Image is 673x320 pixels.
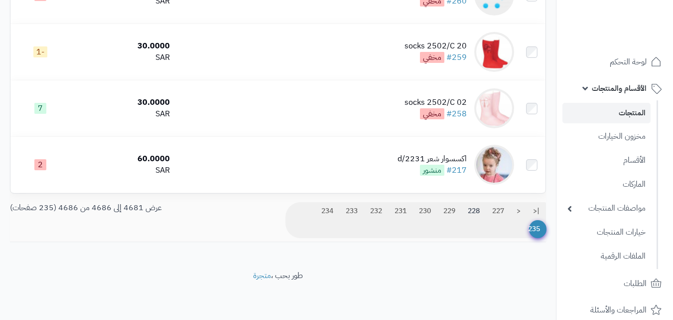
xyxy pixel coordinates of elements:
a: 230 [412,202,437,220]
span: مخفي [420,52,444,63]
div: عرض 4681 إلى 4686 من 4686 (235 صفحات) [2,202,278,214]
span: 2 [34,159,46,170]
a: خيارات المنتجات [562,222,651,243]
div: SAR [74,165,170,176]
div: socks 2502/C 02 [404,97,467,108]
a: #217 [446,164,467,176]
a: 228 [461,202,486,220]
img: اكسسوار شعر 2231/d [474,145,514,185]
a: الأقسام [562,150,651,171]
span: لوحة التحكم [610,55,647,69]
a: الماركات [562,174,651,195]
span: 235 [529,220,546,238]
div: 60.0000 [74,153,170,165]
span: الأقسام والمنتجات [592,81,647,95]
a: مخزون الخيارات [562,126,651,147]
span: المراجعات والأسئلة [590,303,647,317]
a: متجرة [253,270,271,282]
div: SAR [74,108,170,120]
img: socks 2502/C 02 [474,88,514,128]
a: < [510,202,527,220]
a: #259 [446,51,467,63]
a: #258 [446,108,467,120]
a: 234 [315,202,340,220]
a: 232 [364,202,389,220]
div: socks 2502/C 20 [404,40,467,52]
span: مخفي [420,108,444,119]
a: الملفات الرقمية [562,246,651,267]
div: SAR [74,52,170,63]
a: |< [527,202,546,220]
a: 233 [339,202,364,220]
a: لوحة التحكم [562,50,667,74]
a: 231 [388,202,413,220]
span: الطلبات [624,277,647,291]
div: اكسسوار شعر 2231/d [398,153,467,165]
span: -1 [33,46,47,57]
div: 30.0000 [74,40,170,52]
a: الطلبات [562,272,667,296]
div: 30.0000 [74,97,170,108]
a: 229 [437,202,462,220]
a: المنتجات [562,103,651,123]
span: 7 [34,103,46,114]
a: مواصفات المنتجات [562,198,651,219]
a: 227 [486,202,511,220]
img: socks 2502/C 20 [474,32,514,72]
span: منشور [420,165,444,176]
